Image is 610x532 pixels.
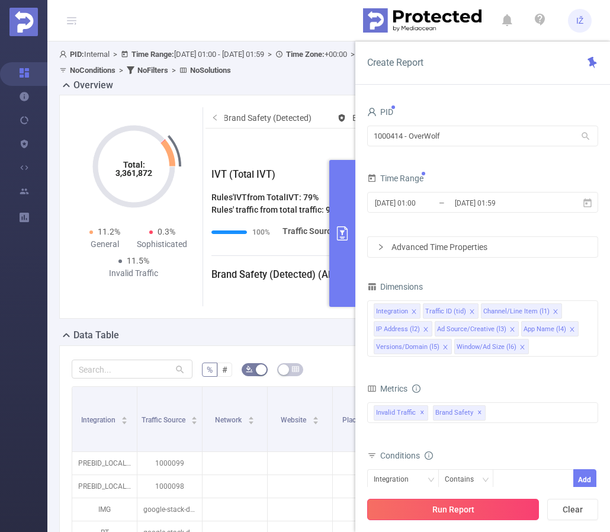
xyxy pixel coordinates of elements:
span: Website [281,416,308,424]
span: > [264,50,275,59]
i: icon: close [442,344,448,351]
div: Traffic ID (tid) [425,304,466,319]
span: IŽ [576,9,584,33]
span: PID [367,107,393,117]
h2: Overview [73,78,113,92]
h3: Brand Safety (Detected) (All Categories) [211,268,572,283]
div: Sort [191,415,198,422]
div: Sophisticated [134,238,191,251]
tspan: 3,361,872 [115,168,152,178]
i: icon: down [428,476,435,485]
input: Search... [72,360,192,379]
div: Versions/Domain (l5) [376,339,439,355]
i: icon: caret-up [312,415,319,418]
h4: Rules' traffic from total traffic: 9.1% [211,204,572,216]
b: PID: [70,50,84,59]
span: Brand Safety (Detected) [223,113,312,123]
button: Clear [547,499,598,520]
div: App Name (l4) [524,322,566,337]
span: # [222,365,227,374]
i: icon: close [423,326,429,334]
i: icon: close [569,326,575,334]
span: > [347,50,358,59]
span: 11.2% [98,227,120,236]
div: IP Address (l2) [376,322,420,337]
span: ✕ [477,406,482,420]
span: Metrics [367,384,407,393]
span: Dimensions [367,282,423,291]
h2: Data Table [73,328,119,342]
p: 1000099 [137,452,202,475]
span: 0.3% [158,227,175,236]
i: icon: down [482,476,489,485]
i: icon: caret-down [191,419,198,423]
span: Internal [DATE] 01:00 - [DATE] 01:59 +00:00 [59,50,543,75]
span: Brand Safety (Blocked) [352,113,437,123]
span: Create Report [367,57,423,68]
i: icon: close [411,309,417,316]
h3: IVT (Total IVT) [211,168,572,182]
i: icon: close [509,326,515,334]
span: Invalid Traffic [374,405,428,421]
i: icon: bg-colors [246,366,253,373]
b: No Conditions [70,66,115,75]
div: Integration [374,470,417,489]
div: icon: rightAdvanced Time Properties [368,237,598,257]
i: icon: user [59,50,70,58]
p: PREBID_LOCAL_CACHE [72,452,137,475]
span: Brand Safety [433,405,486,421]
span: Placement [342,416,377,424]
i: icon: caret-up [121,415,128,418]
tspan: Total: [123,160,145,169]
p: 1000098 [137,475,202,498]
li: Traffic ID (tid) [423,303,479,319]
i: icon: caret-down [121,419,128,423]
span: 11.5% [127,256,149,265]
li: IP Address (l2) [374,321,432,336]
span: > [110,50,121,59]
span: 100% [252,229,267,236]
li: Integration [374,303,420,319]
i: icon: left [211,114,219,121]
b: Time Zone: [286,50,325,59]
button: Run Report [367,499,539,520]
i: icon: right [377,243,384,251]
li: Window/Ad Size (l6) [454,339,529,354]
b: No Filters [137,66,168,75]
span: Time Range [367,174,423,183]
i: icon: info-circle [412,384,420,393]
i: icon: info-circle [425,451,433,460]
i: icon: caret-down [248,419,254,423]
li: App Name (l4) [521,321,579,336]
span: Traffic Source (tid) = " " [282,225,470,238]
div: Ad Source/Creative (l3) [437,322,506,337]
i: icon: close [553,309,558,316]
input: Start date [374,195,470,211]
div: Contains [445,470,482,489]
div: Integration [376,304,408,319]
span: ✕ [420,406,425,420]
span: Traffic Source [142,416,187,424]
b: Time Range: [131,50,174,59]
span: % [207,365,213,374]
img: Protected Media [9,8,38,36]
i: icon: close [469,309,475,316]
input: End date [454,195,550,211]
span: > [115,66,127,75]
div: General [76,238,134,251]
span: Network [215,416,243,424]
div: Sort [121,415,128,422]
i: icon: table [292,366,299,373]
li: Ad Source/Creative (l3) [435,321,519,336]
b: No Solutions [190,66,231,75]
i: icon: caret-down [312,419,319,423]
div: Sort [312,415,319,422]
i: icon: close [519,344,525,351]
i: icon: caret-up [248,415,254,418]
span: Conditions [380,451,433,460]
li: Versions/Domain (l5) [374,339,452,354]
button: Add [573,469,596,490]
i: icon: caret-up [191,415,198,418]
p: IMG [72,498,137,521]
p: google-stack-driver-checks [137,498,202,521]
